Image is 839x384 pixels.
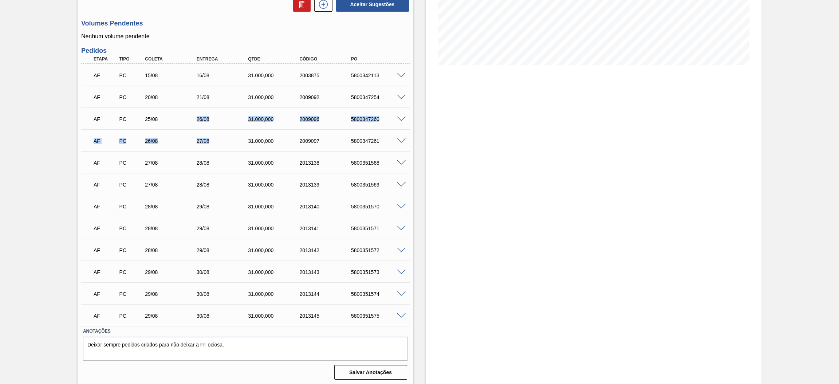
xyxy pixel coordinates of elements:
[118,116,145,122] div: Pedido de Compra
[83,326,408,337] label: Anotações
[92,220,119,236] div: Aguardando Faturamento
[92,67,119,83] div: Aguardando Faturamento
[195,313,253,319] div: 30/08/2025
[143,138,202,144] div: 26/08/2025
[143,226,202,231] div: 28/08/2025
[246,116,305,122] div: 31.000,000
[143,116,202,122] div: 25/08/2025
[349,247,408,253] div: 5800351572
[195,182,253,188] div: 28/08/2025
[143,182,202,188] div: 27/08/2025
[349,226,408,231] div: 5800351571
[246,138,305,144] div: 31.000,000
[94,226,118,231] p: AF
[349,313,408,319] div: 5800351575
[298,269,357,275] div: 2013143
[143,247,202,253] div: 28/08/2025
[92,308,119,324] div: Aguardando Faturamento
[83,337,408,361] textarea: Deixar sempre pedidos criados para não deixar a FF ociosa.
[349,138,408,144] div: 5800347261
[246,182,305,188] div: 31.000,000
[334,365,407,380] button: Salvar Anotações
[143,160,202,166] div: 27/08/2025
[118,73,145,78] div: Pedido de Compra
[349,204,408,209] div: 5800351570
[195,291,253,297] div: 30/08/2025
[92,286,119,302] div: Aguardando Faturamento
[92,133,119,149] div: Aguardando Faturamento
[195,138,253,144] div: 27/08/2025
[94,182,118,188] p: AF
[349,160,408,166] div: 5800351568
[143,313,202,319] div: 29/08/2025
[349,56,408,62] div: PO
[92,199,119,215] div: Aguardando Faturamento
[349,291,408,297] div: 5800351574
[246,269,305,275] div: 31.000,000
[298,247,357,253] div: 2013142
[298,291,357,297] div: 2013144
[92,155,119,171] div: Aguardando Faturamento
[92,177,119,193] div: Aguardando Faturamento
[195,160,253,166] div: 28/08/2025
[92,111,119,127] div: Aguardando Faturamento
[246,313,305,319] div: 31.000,000
[118,313,145,319] div: Pedido de Compra
[143,291,202,297] div: 29/08/2025
[246,226,305,231] div: 31.000,000
[195,247,253,253] div: 29/08/2025
[349,73,408,78] div: 5800342113
[94,94,118,100] p: AF
[94,116,118,122] p: AF
[92,89,119,105] div: Aguardando Faturamento
[94,138,118,144] p: AF
[195,73,253,78] div: 16/08/2025
[298,226,357,231] div: 2013141
[195,56,253,62] div: Entrega
[94,204,118,209] p: AF
[246,247,305,253] div: 31.000,000
[118,160,145,166] div: Pedido de Compra
[92,264,119,280] div: Aguardando Faturamento
[246,73,305,78] div: 31.000,000
[246,160,305,166] div: 31.000,000
[118,269,145,275] div: Pedido de Compra
[349,94,408,100] div: 5800347254
[298,313,357,319] div: 2013145
[118,182,145,188] div: Pedido de Compra
[94,291,118,297] p: AF
[349,269,408,275] div: 5800351573
[118,247,145,253] div: Pedido de Compra
[143,94,202,100] div: 20/08/2025
[195,116,253,122] div: 26/08/2025
[118,204,145,209] div: Pedido de Compra
[246,56,305,62] div: Qtde
[298,94,357,100] div: 2009092
[118,291,145,297] div: Pedido de Compra
[298,204,357,209] div: 2013140
[195,269,253,275] div: 30/08/2025
[118,56,145,62] div: Tipo
[143,73,202,78] div: 15/08/2025
[298,160,357,166] div: 2013138
[94,313,118,319] p: AF
[118,94,145,100] div: Pedido de Compra
[143,56,202,62] div: Coleta
[246,204,305,209] div: 31.000,000
[92,242,119,258] div: Aguardando Faturamento
[94,247,118,253] p: AF
[81,20,410,27] h3: Volumes Pendentes
[195,94,253,100] div: 21/08/2025
[349,182,408,188] div: 5800351569
[94,73,118,78] p: AF
[298,73,357,78] div: 2003875
[298,138,357,144] div: 2009097
[92,56,119,62] div: Etapa
[246,94,305,100] div: 31.000,000
[349,116,408,122] div: 5800347260
[118,226,145,231] div: Pedido de Compra
[298,182,357,188] div: 2013139
[298,56,357,62] div: Código
[143,204,202,209] div: 28/08/2025
[195,226,253,231] div: 29/08/2025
